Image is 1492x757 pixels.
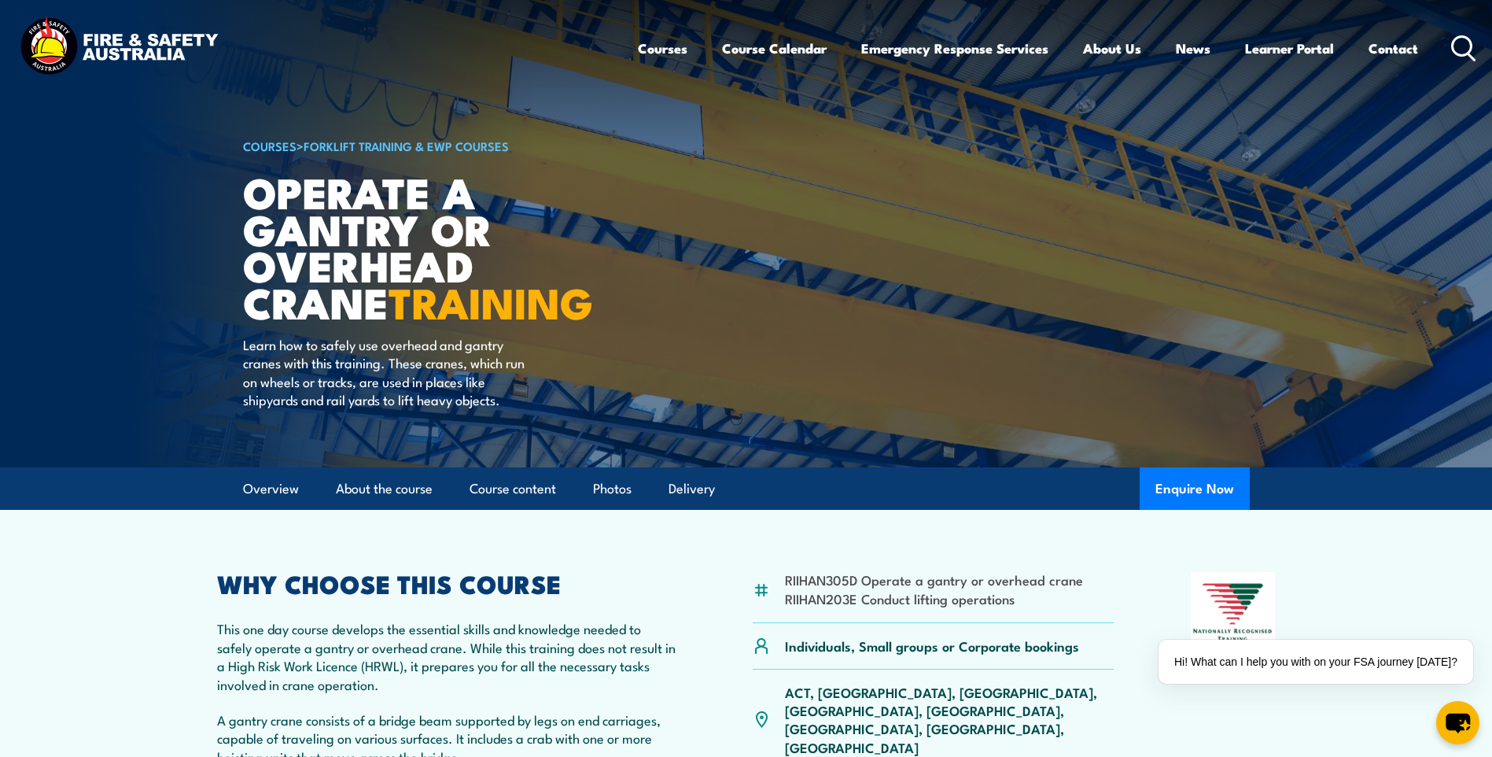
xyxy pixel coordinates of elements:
button: chat-button [1436,701,1479,744]
a: News [1176,28,1210,69]
a: COURSES [243,137,297,154]
a: About the course [336,468,433,510]
h1: Operate a Gantry or Overhead Crane [243,173,632,320]
h6: > [243,136,632,155]
a: Forklift Training & EWP Courses [304,137,509,154]
a: Learner Portal [1245,28,1334,69]
li: RIIHAN305D Operate a gantry or overhead crane [785,571,1083,589]
a: Photos [593,468,632,510]
a: About Us [1083,28,1141,69]
li: RIIHAN203E Conduct lifting operations [785,589,1083,607]
p: Individuals, Small groups or Corporate bookings [785,637,1079,655]
img: Nationally Recognised Training logo. [1191,572,1276,652]
p: Learn how to safely use overhead and gantry cranes with this training. These cranes, which run on... [243,335,530,409]
a: Courses [638,28,687,69]
a: Emergency Response Services [861,28,1048,69]
a: Delivery [669,468,715,510]
div: Hi! What can I help you with on your FSA journey [DATE]? [1159,640,1473,684]
a: Contact [1369,28,1418,69]
button: Enquire Now [1140,467,1250,510]
strong: TRAINING [389,268,593,334]
h2: WHY CHOOSE THIS COURSE [217,572,676,594]
a: Overview [243,468,299,510]
p: ACT, [GEOGRAPHIC_DATA], [GEOGRAPHIC_DATA], [GEOGRAPHIC_DATA], [GEOGRAPHIC_DATA], [GEOGRAPHIC_DATA... [785,683,1114,757]
a: Course content [470,468,556,510]
a: Course Calendar [722,28,827,69]
p: This one day course develops the essential skills and knowledge needed to safely operate a gantry... [217,619,676,693]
